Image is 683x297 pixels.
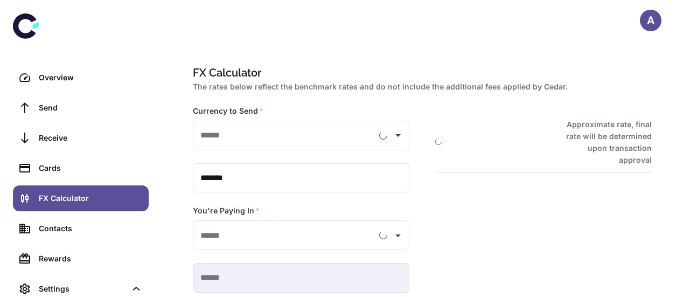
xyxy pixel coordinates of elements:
[13,155,149,181] a: Cards
[193,106,263,116] label: Currency to Send
[13,125,149,151] a: Receive
[640,10,661,31] button: A
[193,65,647,81] h1: FX Calculator
[554,119,652,166] h6: Approximate rate, final rate will be determined upon transaction approval
[193,205,260,216] label: You're Paying In
[39,102,142,114] div: Send
[13,216,149,241] a: Contacts
[39,72,142,84] div: Overview
[39,162,142,174] div: Cards
[39,192,142,204] div: FX Calculator
[39,223,142,234] div: Contacts
[39,132,142,144] div: Receive
[391,128,406,143] button: Open
[13,95,149,121] a: Send
[391,228,406,243] button: Open
[13,246,149,272] a: Rewards
[13,185,149,211] a: FX Calculator
[39,253,142,265] div: Rewards
[13,65,149,91] a: Overview
[39,283,126,295] div: Settings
